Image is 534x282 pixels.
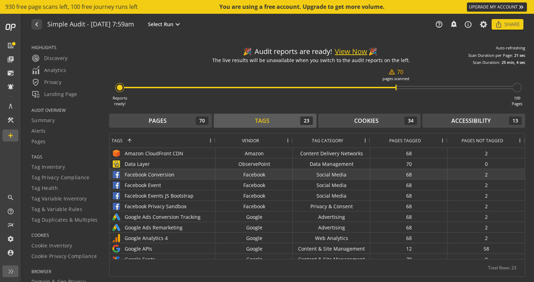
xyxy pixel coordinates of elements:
div: 68 [370,190,447,200]
span: BROWSER [31,269,100,275]
a: UPGRADE MY ACCOUNT [467,2,527,12]
span: Tag Category [312,138,343,144]
span: Pages Not Tagged [462,138,503,144]
div: Auto-refreshing [496,45,525,51]
img: Facebook Privacy Sandbox [112,202,121,211]
div: 58 [447,243,525,253]
div: Google [215,222,293,232]
div: Total Rows: 23 [488,259,516,276]
div: 🎉 [243,47,252,57]
button: Accessibility13 [422,114,525,128]
div: Facebook Events JS Bootstrap [112,191,213,201]
button: View Now [335,47,367,57]
div: 2 [447,148,525,158]
div: Facebook [215,201,293,211]
span: 930 free page scans left, 100 free journey runs left [5,3,138,11]
div: 68 [370,233,447,243]
div: Social Media [293,190,370,200]
div: Cookies [354,117,379,125]
span: Tag Variable Inventory [31,195,87,202]
div: Pages [149,117,167,125]
mat-icon: keyboard_double_arrow_right [518,4,525,11]
div: You are using a free account. Upgrade to get more volume. [219,3,385,11]
div: Scan Duration: [473,60,500,65]
img: Google Fonts [112,254,121,264]
img: Facebook Event [112,180,121,190]
span: Discovery [31,54,68,62]
span: Cookie Inventory [31,242,72,249]
div: 70 [370,158,447,169]
span: Tags [112,138,123,144]
div: Google APIs [112,244,213,254]
span: Alerts [31,127,46,134]
mat-icon: library_books [7,56,14,63]
div: Advertising [293,222,370,232]
div: The live results will be unavailable when you switch to the audit reports on the left. [212,57,410,64]
div: Web Analytics [293,233,370,243]
mat-icon: list_alt [7,42,14,49]
mat-icon: construction [7,116,14,124]
div: Content & Site Management [293,243,370,253]
div: 2 [447,211,525,222]
mat-icon: help_outline [7,208,14,215]
div: Facebook Conversion [112,169,213,180]
div: 25 min, 4 sec [502,60,525,65]
div: 68 [370,201,447,211]
div: 21 sec [514,53,525,58]
div: 2 [447,222,525,232]
span: Summary [31,117,55,124]
mat-icon: mark_email_read [7,70,14,77]
mat-icon: ios_share [495,21,502,28]
span: TAGS [31,154,100,160]
span: Tag Inventory [31,163,65,170]
mat-icon: account_circle [7,249,14,256]
button: Select Run [147,20,183,29]
button: Share [492,19,523,30]
div: 2 [447,233,525,243]
button: Tags23 [214,114,316,128]
div: 68 [370,211,447,222]
span: Landing Page [31,90,77,98]
span: Tag & Variable Rules [31,206,82,213]
mat-icon: warning_amber [388,68,395,75]
div: Google [215,233,293,243]
div: Facebook Privacy Sandbox [112,201,213,211]
div: 🎉 [368,47,377,57]
mat-icon: help_outline [435,20,443,28]
div: 2 [447,190,525,200]
mat-icon: search [7,194,14,201]
div: Social Media [293,180,370,190]
div: Data Management [293,158,370,169]
div: pages scanned [382,76,409,82]
div: 0 [447,158,525,169]
img: Data Layer [112,159,121,169]
div: ObservePoint [215,158,293,169]
mat-icon: architecture [7,103,14,110]
div: Content & Site Management [293,254,370,264]
h1: Simple Audit - 15 September 2025 | 7:59am [47,21,134,28]
div: Google [215,211,293,222]
div: 0 [447,254,525,264]
button: Cookies34 [318,114,421,128]
span: HIGHLIGHTS [31,44,100,50]
img: Google Analytics 4 [112,233,121,243]
button: Pages70 [109,114,212,128]
span: Tag Health [31,185,58,192]
mat-icon: notifications_active [7,83,14,90]
span: COOKIES [31,232,100,238]
div: Tags [255,117,269,125]
mat-icon: add [7,132,14,139]
div: Social Media [293,169,370,179]
span: Tag Duplicates & Multiples [31,216,98,223]
div: Reports ready! [113,95,127,106]
div: Amazon CloudFront CDN [112,148,213,158]
div: Facebook Event [112,180,213,190]
span: AUDIT OVERVIEW [31,107,100,113]
div: Content Delivery Networks [293,148,370,158]
div: 34 [404,116,417,125]
span: Vendor [242,138,259,144]
div: Data Layer [112,159,213,169]
span: Tag Privacy Compliance [31,174,90,181]
mat-icon: important_devices [31,90,40,98]
mat-icon: radar [31,54,40,62]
